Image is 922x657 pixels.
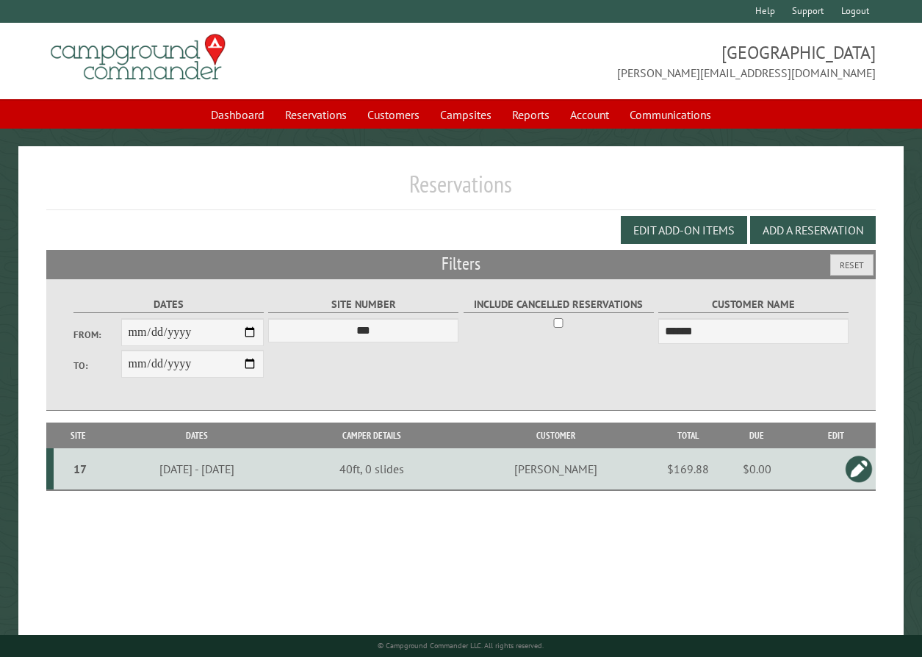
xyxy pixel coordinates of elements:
a: Dashboard [202,101,273,129]
small: © Campground Commander LLC. All rights reserved. [378,641,544,650]
a: Account [561,101,618,129]
a: Campsites [431,101,500,129]
th: Camper Details [290,423,453,448]
button: Add a Reservation [750,216,876,244]
th: Site [54,423,104,448]
label: Customer Name [658,296,849,313]
td: [PERSON_NAME] [453,448,659,490]
a: Reservations [276,101,356,129]
button: Reset [830,254,874,276]
img: Campground Commander [46,29,230,86]
label: Site Number [268,296,458,313]
th: Total [659,423,718,448]
th: Dates [104,423,290,448]
th: Customer [453,423,659,448]
label: From: [73,328,121,342]
td: 40ft, 0 slides [290,448,453,490]
th: Due [718,423,796,448]
a: Communications [621,101,720,129]
div: [DATE] - [DATE] [106,462,288,476]
td: $0.00 [718,448,796,490]
th: Edit [796,423,876,448]
h2: Filters [46,250,876,278]
a: Reports [503,101,558,129]
label: Dates [73,296,264,313]
span: [GEOGRAPHIC_DATA] [PERSON_NAME][EMAIL_ADDRESS][DOMAIN_NAME] [461,40,876,82]
div: 17 [60,462,101,476]
td: $169.88 [659,448,718,490]
h1: Reservations [46,170,876,210]
label: Include Cancelled Reservations [464,296,654,313]
label: To: [73,359,121,373]
button: Edit Add-on Items [621,216,747,244]
a: Customers [359,101,428,129]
